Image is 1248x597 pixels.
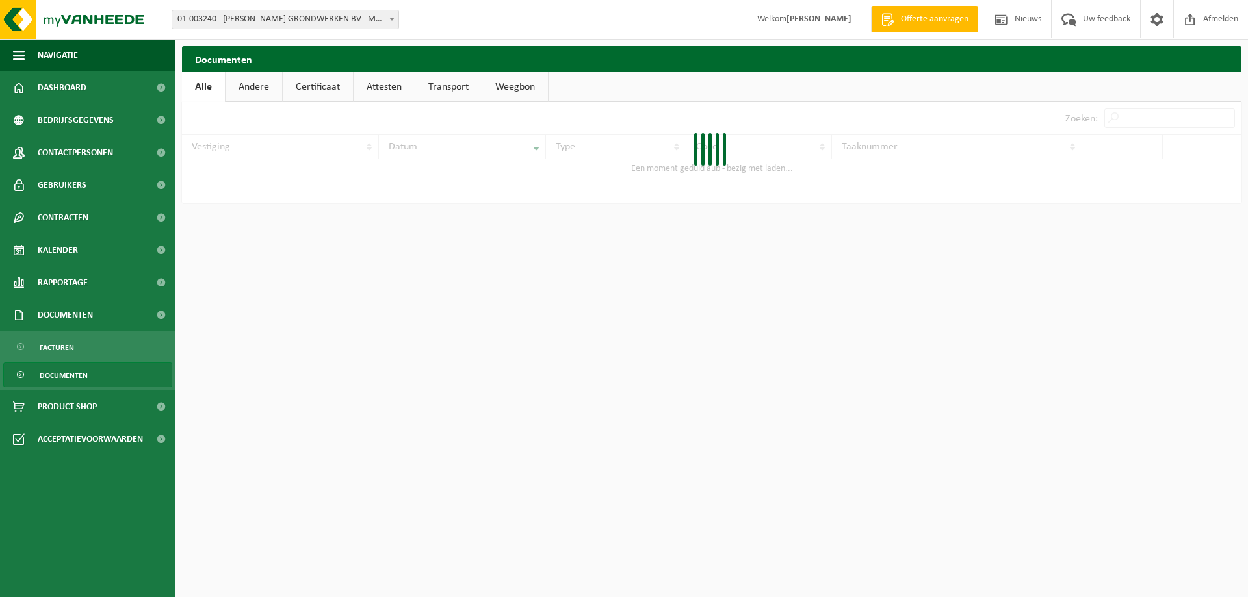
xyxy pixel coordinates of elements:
[38,104,114,136] span: Bedrijfsgegevens
[38,234,78,266] span: Kalender
[898,13,972,26] span: Offerte aanvragen
[38,201,88,234] span: Contracten
[38,390,97,423] span: Product Shop
[786,14,851,24] strong: [PERSON_NAME]
[415,72,482,102] a: Transport
[38,169,86,201] span: Gebruikers
[40,363,88,388] span: Documenten
[283,72,353,102] a: Certificaat
[482,72,548,102] a: Weegbon
[354,72,415,102] a: Attesten
[38,136,113,169] span: Contactpersonen
[3,335,172,359] a: Facturen
[871,6,978,32] a: Offerte aanvragen
[38,39,78,71] span: Navigatie
[3,362,172,387] a: Documenten
[38,423,143,455] span: Acceptatievoorwaarden
[226,72,282,102] a: Andere
[182,46,1241,71] h2: Documenten
[40,335,74,360] span: Facturen
[182,72,225,102] a: Alle
[38,71,86,104] span: Dashboard
[38,299,93,331] span: Documenten
[38,266,88,299] span: Rapportage
[172,10,398,29] span: 01-003240 - DECLERCQ GRONDWERKEN BV - MEULEBEKE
